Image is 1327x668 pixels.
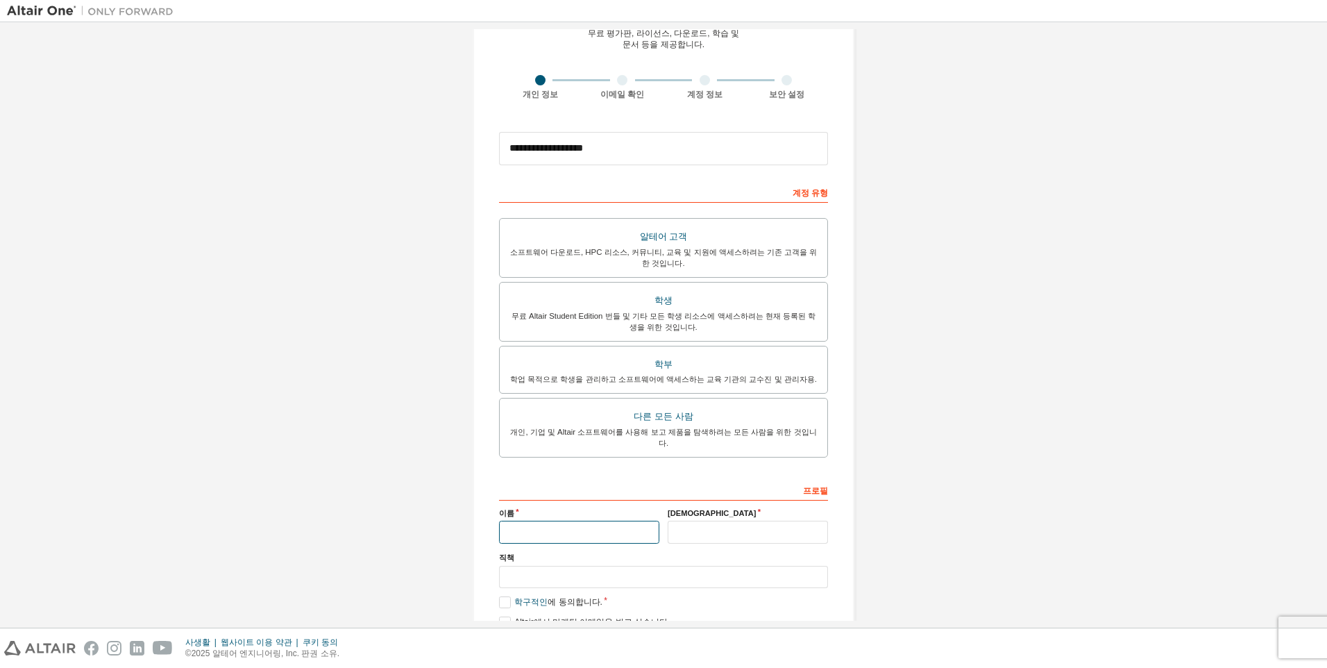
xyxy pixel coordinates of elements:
[499,181,828,203] div: 계정 유형
[508,227,819,247] div: 알테어 고객
[84,641,99,656] img: facebook.svg
[746,89,829,100] div: 보안 설정
[514,597,548,607] a: 학구적인
[508,247,819,269] div: 소프트웨어 다운로드, HPC 리소스, 커뮤니티, 교육 및 지원에 액세스하려는 기존 고객을 위한 것입니다.
[508,310,819,333] div: 무료 Altair Student Edition 번들 및 기타 모든 학생 리소스에 액세스하려는 현재 등록된 학생을 위한 것입니다.
[499,552,828,563] label: 직책
[499,478,828,501] div: 프로필
[508,374,819,385] div: 학업 목적으로 학생을 관리하고 소프트웨어에 액세스하는 교육 기관의 교수진 및 관리자용.
[185,648,346,660] p: ©
[588,28,740,50] div: 무료 평가판, 라이선스, 다운로드, 학습 및 문서 등을 제공합니다.
[508,426,819,449] div: 개인, 기업 및 Altair 소프트웨어를 사용해 보고 제품을 탐색하려는 모든 사람을 위한 것입니다.
[130,641,144,656] img: linkedin.svg
[192,649,339,658] font: 2025 알테어 엔지니어링, Inc. 판권 소유.
[4,641,76,656] img: altair_logo.svg
[499,89,582,100] div: 개인 정보
[499,508,659,519] label: 이름
[153,641,173,656] img: youtube.svg
[7,4,180,18] img: 알테어 원
[499,617,670,628] label: Altair에서 마케팅 이메일을 받고 싶습니다.
[185,637,221,648] div: 사생활
[582,89,664,100] div: 이메일 확인
[107,641,121,656] img: instagram.svg
[663,89,746,100] div: 계정 정보
[508,407,819,426] div: 다른 모든 사람
[303,637,346,648] div: 쿠키 동의
[221,637,303,648] div: 웹사이트 이용 약관
[499,596,602,608] label: 에 동의합니다.
[508,355,819,374] div: 학부
[668,508,828,519] label: [DEMOGRAPHIC_DATA]
[508,291,819,310] div: 학생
